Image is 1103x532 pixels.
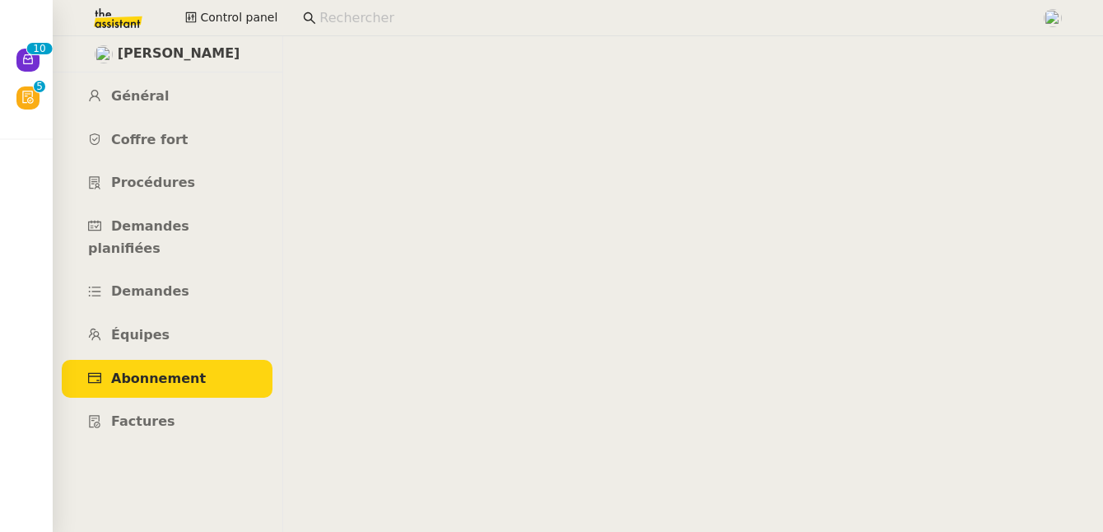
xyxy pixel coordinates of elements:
[62,164,272,203] a: Procédures
[62,360,272,399] a: Abonnement
[62,77,272,116] a: Général
[88,218,189,256] span: Demandes planifiées
[111,175,195,190] span: Procédures
[118,43,240,65] span: [PERSON_NAME]
[33,43,40,58] p: 1
[175,7,287,30] button: Control panel
[95,45,113,63] img: users%2FXPWOVq8PDVf5nBVhDcXguS2COHE3%2Favatar%2F3f89dc26-16aa-490f-9632-b2fdcfc735a1
[62,121,272,160] a: Coffre fort
[200,8,277,27] span: Control panel
[1044,9,1062,27] img: users%2FNTfmycKsCFdqp6LX6USf2FmuPJo2%2Favatar%2Fprofile-pic%20(1).png
[62,316,272,355] a: Équipes
[62,208,272,268] a: Demandes planifiées
[111,327,170,343] span: Équipes
[34,81,45,92] nz-badge-sup: 5
[111,88,169,104] span: Général
[62,273,272,311] a: Demandes
[111,413,175,429] span: Factures
[111,283,189,299] span: Demandes
[111,132,188,147] span: Coffre fort
[40,43,46,58] p: 0
[111,371,206,386] span: Abonnement
[319,7,1025,30] input: Rechercher
[36,81,43,96] p: 5
[26,43,52,54] nz-badge-sup: 10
